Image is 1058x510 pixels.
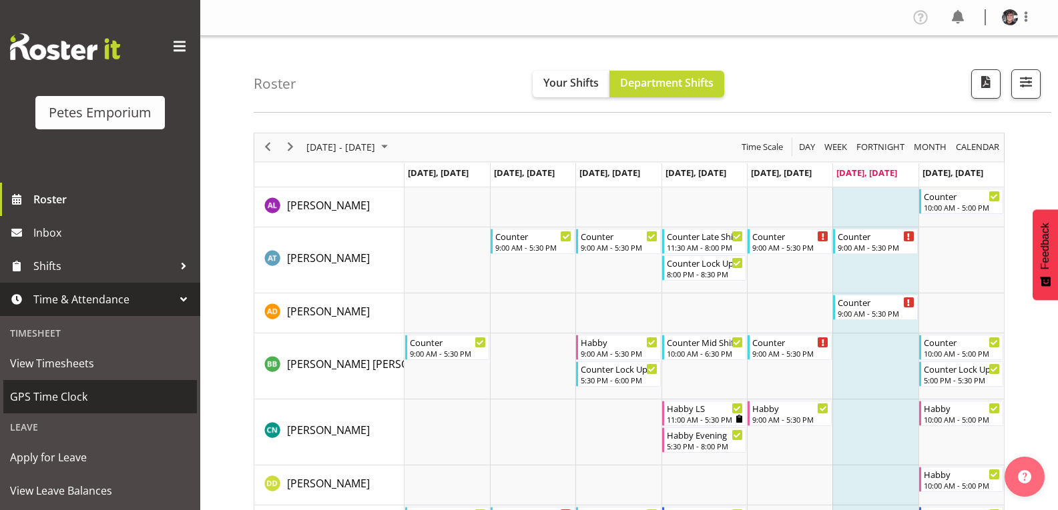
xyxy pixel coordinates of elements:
[752,242,828,253] div: 9:00 AM - 5:30 PM
[287,423,370,437] span: [PERSON_NAME]
[495,229,571,243] div: Counter
[287,475,370,491] a: [PERSON_NAME]
[748,229,832,254] div: Alex-Micheal Taniwha"s event - Counter Begin From Friday, October 3, 2025 at 9:00:00 AM GMT+13:00...
[752,401,828,415] div: Habby
[279,133,302,161] div: next period
[752,229,828,243] div: Counter
[912,139,948,155] span: Month
[495,242,571,253] div: 9:00 AM - 5:30 PM
[3,474,197,507] a: View Leave Balances
[833,295,917,320] div: Amelia Denz"s event - Counter Begin From Saturday, October 4, 2025 at 9:00:00 AM GMT+13:00 Ends A...
[667,441,743,451] div: 5:30 PM - 8:00 PM
[662,427,746,453] div: Christine Neville"s event - Habby Evening Begin From Thursday, October 2, 2025 at 5:30:00 PM GMT+...
[405,335,489,360] div: Beena Beena"s event - Counter Begin From Monday, September 29, 2025 at 9:00:00 AM GMT+13:00 Ends ...
[667,414,743,425] div: 11:00 AM - 5:30 PM
[10,387,190,407] span: GPS Time Clock
[287,251,370,265] span: [PERSON_NAME]
[740,139,786,155] button: Time Scale
[287,356,455,372] a: [PERSON_NAME] [PERSON_NAME]
[3,347,197,380] a: View Timesheets
[287,303,370,319] a: [PERSON_NAME]
[259,139,277,155] button: Previous
[740,139,784,155] span: Time Scale
[305,139,376,155] span: [DATE] - [DATE]
[10,481,190,501] span: View Leave Balances
[1039,223,1051,269] span: Feedback
[576,361,660,387] div: Beena Beena"s event - Counter Lock Up Begin From Wednesday, October 1, 2025 at 5:30:00 PM GMT+13:...
[256,133,279,161] div: previous period
[667,401,743,415] div: Habby LS
[823,139,848,155] span: Week
[254,76,296,91] h4: Roster
[924,401,1000,415] div: Habby
[666,167,726,179] span: [DATE], [DATE]
[3,319,197,347] div: Timesheet
[33,256,174,276] span: Shifts
[662,401,746,426] div: Christine Neville"s event - Habby LS Begin From Thursday, October 2, 2025 at 11:00:00 AM GMT+13:0...
[408,167,469,179] span: [DATE], [DATE]
[748,335,832,360] div: Beena Beena"s event - Counter Begin From Friday, October 3, 2025 at 9:00:00 AM GMT+13:00 Ends At ...
[924,335,1000,349] div: Counter
[3,413,197,441] div: Leave
[620,75,714,90] span: Department Shifts
[855,139,906,155] span: Fortnight
[3,441,197,474] a: Apply for Leave
[3,380,197,413] a: GPS Time Clock
[1011,69,1041,99] button: Filter Shifts
[667,348,743,359] div: 10:00 AM - 6:30 PM
[10,447,190,467] span: Apply for Leave
[287,476,370,491] span: [PERSON_NAME]
[924,189,1000,203] div: Counter
[838,229,914,243] div: Counter
[751,167,812,179] span: [DATE], [DATE]
[543,75,599,90] span: Your Shifts
[581,229,657,243] div: Counter
[667,229,743,243] div: Counter Late Shift
[924,348,1000,359] div: 10:00 AM - 5:00 PM
[667,269,743,279] div: 8:00 PM - 8:30 PM
[10,33,120,60] img: Rosterit website logo
[1018,470,1031,483] img: help-xxl-2.png
[836,167,897,179] span: [DATE], [DATE]
[581,362,657,375] div: Counter Lock Up
[919,335,1003,360] div: Beena Beena"s event - Counter Begin From Sunday, October 5, 2025 at 10:00:00 AM GMT+13:00 Ends At...
[752,335,828,349] div: Counter
[667,428,743,441] div: Habby Evening
[924,375,1000,385] div: 5:00 PM - 5:30 PM
[924,414,1000,425] div: 10:00 AM - 5:00 PM
[833,229,917,254] div: Alex-Micheal Taniwha"s event - Counter Begin From Saturday, October 4, 2025 at 9:00:00 AM GMT+13:...
[282,139,300,155] button: Next
[576,335,660,360] div: Beena Beena"s event - Habby Begin From Wednesday, October 1, 2025 at 9:00:00 AM GMT+13:00 Ends At...
[924,467,1000,481] div: Habby
[797,139,818,155] button: Timeline Day
[581,348,657,359] div: 9:00 AM - 5:30 PM
[667,256,743,269] div: Counter Lock Up
[798,139,816,155] span: Day
[838,295,914,309] div: Counter
[287,198,370,213] span: [PERSON_NAME]
[924,362,1000,375] div: Counter Lock Up
[533,71,609,97] button: Your Shifts
[287,197,370,213] a: [PERSON_NAME]
[838,308,914,319] div: 9:00 AM - 5:30 PM
[609,71,724,97] button: Department Shifts
[287,304,370,319] span: [PERSON_NAME]
[752,348,828,359] div: 9:00 AM - 5:30 PM
[49,103,152,123] div: Petes Emporium
[667,242,743,253] div: 11:30 AM - 8:00 PM
[579,167,640,179] span: [DATE], [DATE]
[287,422,370,438] a: [PERSON_NAME]
[494,167,555,179] span: [DATE], [DATE]
[822,139,850,155] button: Timeline Week
[33,223,194,243] span: Inbox
[662,255,746,281] div: Alex-Micheal Taniwha"s event - Counter Lock Up Begin From Thursday, October 2, 2025 at 8:00:00 PM...
[854,139,907,155] button: Fortnight
[254,293,405,333] td: Amelia Denz resource
[304,139,394,155] button: October 2025
[955,139,1001,155] span: calendar
[662,335,746,360] div: Beena Beena"s event - Counter Mid Shift Begin From Thursday, October 2, 2025 at 10:00:00 AM GMT+1...
[576,229,660,254] div: Alex-Micheal Taniwha"s event - Counter Begin From Wednesday, October 1, 2025 at 9:00:00 AM GMT+13...
[919,401,1003,426] div: Christine Neville"s event - Habby Begin From Sunday, October 5, 2025 at 10:00:00 AM GMT+13:00 End...
[254,187,405,227] td: Abigail Lane resource
[912,139,949,155] button: Timeline Month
